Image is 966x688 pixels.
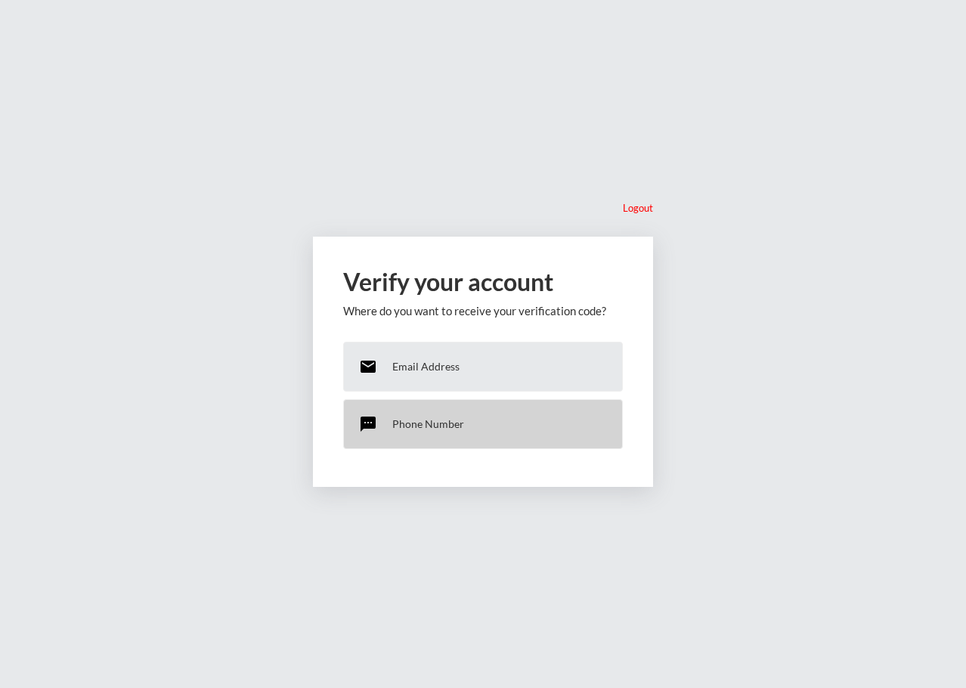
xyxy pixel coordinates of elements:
[392,417,464,430] p: Phone Number
[392,360,460,373] p: Email Address
[623,202,653,214] p: Logout
[343,267,623,296] h2: Verify your account
[343,304,623,318] p: Where do you want to receive your verification code?
[359,358,377,376] mat-icon: email
[359,415,377,433] mat-icon: sms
